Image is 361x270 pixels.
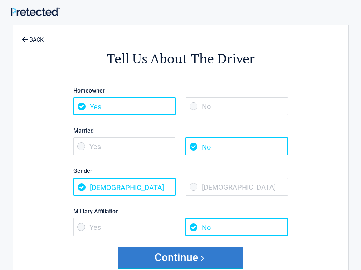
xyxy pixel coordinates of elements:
[11,7,60,16] img: Main Logo
[73,166,288,176] label: Gender
[52,49,309,68] h2: Tell Us About The Driver
[186,97,288,115] span: No
[73,207,288,216] label: Military Affiliation
[73,178,176,196] span: [DEMOGRAPHIC_DATA]
[73,218,176,236] span: Yes
[73,97,176,115] span: Yes
[185,137,288,155] span: No
[73,126,288,136] label: Married
[73,137,176,155] span: Yes
[185,218,288,236] span: No
[73,86,288,95] label: Homeowner
[20,30,45,43] a: BACK
[118,247,243,268] button: Continue
[186,178,288,196] span: [DEMOGRAPHIC_DATA]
